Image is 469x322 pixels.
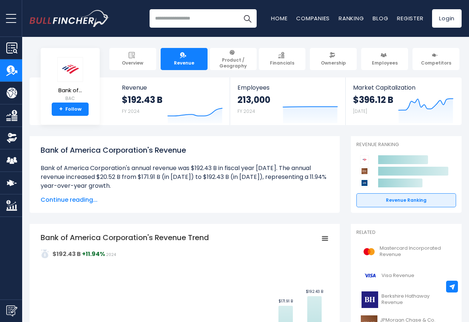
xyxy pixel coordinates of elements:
[122,94,162,105] strong: $192.43 B
[230,77,345,125] a: Employees 213,000 FY 2024
[346,77,461,125] a: Market Capitalization $396.12 B [DATE]
[122,108,140,114] small: FY 2024
[356,242,456,262] a: Mastercard Incorporated Revenue
[432,9,462,28] a: Login
[210,48,257,70] a: Product / Geography
[52,103,89,116] a: +Follow
[361,291,379,308] img: BRK-B logo
[237,84,338,91] span: Employees
[57,87,83,94] span: Bank of...
[237,108,255,114] small: FY 2024
[237,94,270,105] strong: 213,000
[122,60,143,66] span: Overview
[174,60,194,66] span: Revenue
[353,94,393,105] strong: $396.12 B
[82,250,105,258] strong: +11.94%
[356,142,456,148] p: Revenue Ranking
[270,60,294,66] span: Financials
[356,193,456,207] a: Revenue Ranking
[213,57,253,69] span: Product / Geography
[57,57,83,103] a: Bank of... BAC
[356,266,456,286] a: Visa Revenue
[361,267,379,284] img: V logo
[278,298,293,304] text: $171.91 B
[353,108,367,114] small: [DATE]
[41,145,329,156] h1: Bank of America Corporation's Revenue
[114,77,230,125] a: Revenue $192.43 B FY 2024
[360,179,369,187] img: Citigroup competitors logo
[360,155,369,164] img: Bank of America Corporation competitors logo
[259,48,306,70] a: Financials
[397,14,423,22] a: Register
[109,48,156,70] a: Overview
[30,10,109,27] img: Bullfincher logo
[161,48,208,70] a: Revenue
[122,84,223,91] span: Revenue
[106,252,116,257] span: 2024
[30,10,109,27] a: Go to homepage
[296,14,330,22] a: Companies
[52,250,81,258] strong: $192.43 B
[353,84,453,91] span: Market Capitalization
[6,132,17,143] img: Ownership
[59,106,63,112] strong: +
[41,195,329,204] span: Continue reading...
[339,14,364,22] a: Ranking
[421,60,451,66] span: Competitors
[41,232,209,243] tspan: Bank of America Corporation's Revenue Trend
[271,14,287,22] a: Home
[41,164,329,190] li: Bank of America Corporation's annual revenue was $192.43 B in fiscal year [DATE]. The annual reve...
[321,60,346,66] span: Ownership
[356,229,456,236] p: Related
[361,48,408,70] a: Employees
[306,289,323,294] text: $192.43 B
[310,48,357,70] a: Ownership
[57,95,83,102] small: BAC
[361,243,377,260] img: MA logo
[373,14,388,22] a: Blog
[372,60,398,66] span: Employees
[41,249,49,258] img: addasd
[356,290,456,310] a: Berkshire Hathaway Revenue
[360,167,369,176] img: JPMorgan Chase & Co. competitors logo
[412,48,459,70] a: Competitors
[238,9,257,28] button: Search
